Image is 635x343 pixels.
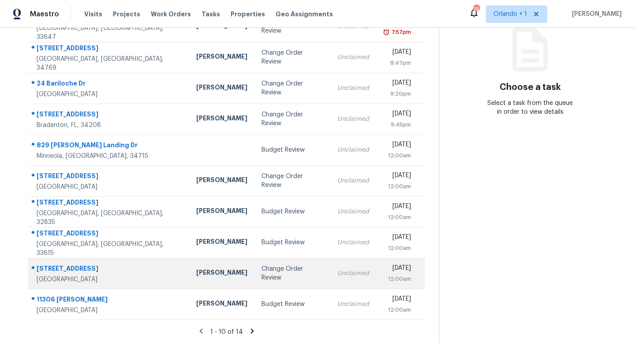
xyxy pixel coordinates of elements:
div: Unclaimed [337,115,369,123]
div: [STREET_ADDRESS] [37,44,182,55]
div: [PERSON_NAME] [196,52,247,63]
div: Budget Review [261,145,323,154]
div: Budget Review [261,300,323,309]
h3: Choose a task [500,83,561,92]
div: [DATE] [383,78,411,89]
div: [GEOGRAPHIC_DATA], [GEOGRAPHIC_DATA], 32835 [37,209,182,227]
span: Work Orders [151,10,191,19]
div: [PERSON_NAME] [196,237,247,248]
div: Minneola, [GEOGRAPHIC_DATA], 34715 [37,152,182,160]
div: 829 [PERSON_NAME] Landing Dr [37,141,182,152]
div: [DATE] [383,295,411,306]
div: [GEOGRAPHIC_DATA], [GEOGRAPHIC_DATA], 34769 [37,55,182,72]
div: [PERSON_NAME] [196,268,247,279]
div: 12:00am [383,213,411,222]
div: 8:47pm [383,59,411,67]
div: Budget Review [261,238,323,247]
div: Unclaimed [337,84,369,93]
div: 9:45pm [383,120,411,129]
img: Overdue Alarm Icon [383,28,390,37]
div: [GEOGRAPHIC_DATA], [GEOGRAPHIC_DATA], 33615 [37,240,182,257]
div: [PERSON_NAME] [196,175,247,186]
div: Change Order Review [261,172,323,190]
div: [GEOGRAPHIC_DATA] [37,183,182,191]
div: Select a task from the queue in order to view details [485,99,575,116]
div: [DATE] [383,48,411,59]
div: [DATE] [383,233,411,244]
div: [DATE] [383,171,411,182]
span: Properties [231,10,265,19]
div: [DATE] [383,140,411,151]
div: Unclaimed [337,207,369,216]
div: [DATE] [383,202,411,213]
div: 79 [473,5,479,14]
div: [STREET_ADDRESS] [37,198,182,209]
div: Bradenton, FL, 34208 [37,121,182,130]
span: Geo Assignments [276,10,333,19]
div: Change Order Review [261,110,323,128]
div: Unclaimed [337,176,369,185]
div: 12:00am [383,306,411,314]
span: Maestro [30,10,59,19]
div: [PERSON_NAME] [196,114,247,125]
div: [GEOGRAPHIC_DATA] [37,90,182,99]
span: 1 - 10 of 14 [210,329,243,335]
div: [PERSON_NAME] [196,206,247,217]
div: [STREET_ADDRESS] [37,229,182,240]
div: 9:20pm [383,89,411,98]
div: [GEOGRAPHIC_DATA] [37,306,182,315]
span: Projects [113,10,140,19]
div: [DATE] [383,264,411,275]
div: 12:00am [383,275,411,283]
div: 24 Bariloche Dr [37,79,182,90]
div: 7:57pm [390,28,411,37]
span: Orlando + 1 [493,10,527,19]
div: Change Order Review [261,79,323,97]
div: Unclaimed [337,53,369,62]
div: Change Order Review [261,265,323,282]
div: Unclaimed [337,238,369,247]
div: [GEOGRAPHIC_DATA], [GEOGRAPHIC_DATA], 33647 [37,24,182,41]
div: [PERSON_NAME] [196,299,247,310]
div: [STREET_ADDRESS] [37,110,182,121]
div: [STREET_ADDRESS] [37,171,182,183]
div: Unclaimed [337,300,369,309]
div: 12:00am [383,182,411,191]
div: [STREET_ADDRESS] [37,264,182,275]
div: Unclaimed [337,145,369,154]
div: Change Order Review [261,48,323,66]
div: 12:00am [383,244,411,253]
div: Budget Review [261,207,323,216]
div: 11306 [PERSON_NAME] [37,295,182,306]
span: Tasks [202,11,220,17]
div: [DATE] [383,109,411,120]
div: [PERSON_NAME] [196,83,247,94]
div: [GEOGRAPHIC_DATA] [37,275,182,284]
div: Unclaimed [337,269,369,278]
div: 12:00am [383,151,411,160]
span: Visits [84,10,102,19]
span: [PERSON_NAME] [568,10,622,19]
